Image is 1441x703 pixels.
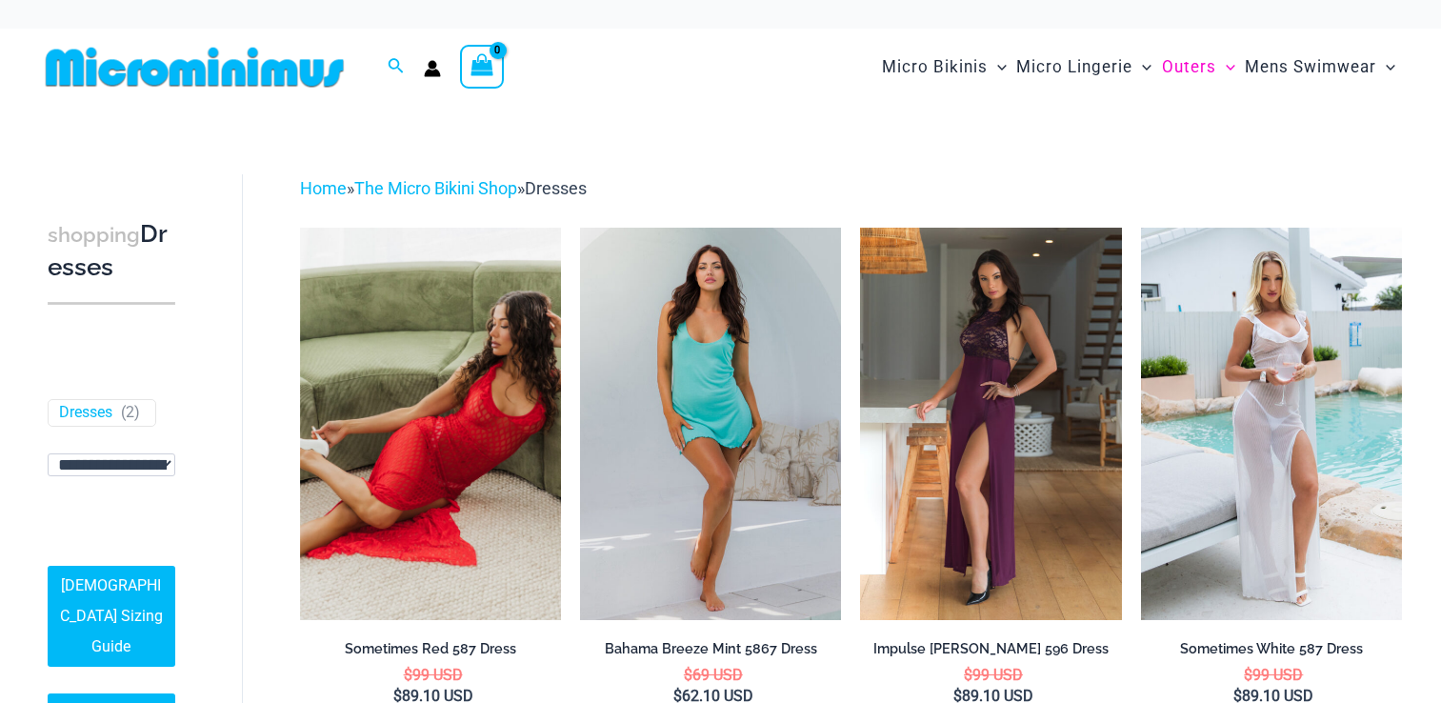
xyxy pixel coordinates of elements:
bdi: 99 USD [404,666,463,684]
a: OutersMenu ToggleMenu Toggle [1157,38,1240,96]
span: Menu Toggle [1132,43,1151,91]
span: Menu Toggle [1216,43,1235,91]
h2: Impulse [PERSON_NAME] 596 Dress [860,640,1121,658]
span: $ [1244,666,1252,684]
nav: Site Navigation [874,35,1403,99]
select: wpc-taxonomy-pa_fabric-type-746009 [48,453,175,476]
a: [DEMOGRAPHIC_DATA] Sizing Guide [48,566,175,667]
a: Sometimes Red 587 Dress 10Sometimes Red 587 Dress 09Sometimes Red 587 Dress 09 [300,228,561,619]
span: $ [964,666,972,684]
span: Micro Bikinis [882,43,988,91]
span: Outers [1162,43,1216,91]
img: Sometimes Red 587 Dress 10 [300,228,561,619]
img: MM SHOP LOGO FLAT [38,46,351,89]
a: Search icon link [388,55,405,79]
span: $ [404,666,412,684]
span: » » [300,178,587,198]
span: shopping [48,223,140,247]
h2: Sometimes White 587 Dress [1141,640,1402,658]
img: Impulse Berry 596 Dress 02 [860,228,1121,619]
a: Micro BikinisMenu ToggleMenu Toggle [877,38,1011,96]
span: $ [684,666,692,684]
a: The Micro Bikini Shop [354,178,517,198]
span: Micro Lingerie [1016,43,1132,91]
a: Account icon link [424,60,441,77]
a: Impulse Berry 596 Dress 02Impulse Berry 596 Dress 03Impulse Berry 596 Dress 03 [860,228,1121,619]
a: View Shopping Cart, empty [460,45,504,89]
a: Impulse [PERSON_NAME] 596 Dress [860,640,1121,665]
bdi: 99 USD [964,666,1023,684]
a: Sometimes White 587 Dress 08Sometimes White 587 Dress 09Sometimes White 587 Dress 09 [1141,228,1402,619]
span: 2 [126,403,134,421]
a: Bahama Breeze Mint 5867 Dress 01Bahama Breeze Mint 5867 Dress 03Bahama Breeze Mint 5867 Dress 03 [580,228,841,619]
img: Bahama Breeze Mint 5867 Dress 01 [580,228,841,619]
a: Micro LingerieMenu ToggleMenu Toggle [1011,38,1156,96]
a: Sometimes White 587 Dress [1141,640,1402,665]
a: Bahama Breeze Mint 5867 Dress [580,640,841,665]
span: Dresses [525,178,587,198]
span: Mens Swimwear [1245,43,1376,91]
bdi: 69 USD [684,666,743,684]
span: Menu Toggle [988,43,1007,91]
h2: Sometimes Red 587 Dress [300,640,561,658]
h2: Bahama Breeze Mint 5867 Dress [580,640,841,658]
h3: Dresses [48,218,175,284]
a: Home [300,178,347,198]
span: ( ) [121,403,140,423]
a: Sometimes Red 587 Dress [300,640,561,665]
a: Mens SwimwearMenu ToggleMenu Toggle [1240,38,1400,96]
a: Dresses [59,403,112,423]
span: Menu Toggle [1376,43,1395,91]
img: Sometimes White 587 Dress 08 [1141,228,1402,619]
bdi: 99 USD [1244,666,1303,684]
